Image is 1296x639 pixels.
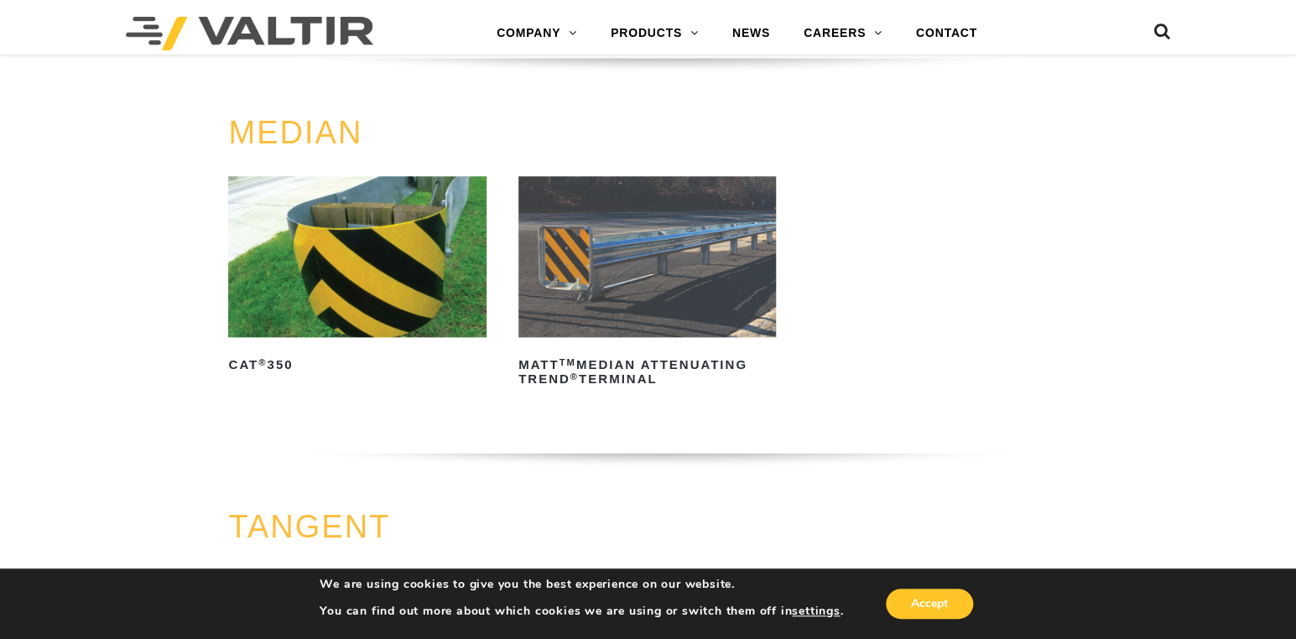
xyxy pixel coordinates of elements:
[480,17,594,50] a: COMPANY
[899,17,994,50] a: CONTACT
[792,604,840,619] button: settings
[716,17,787,50] a: NEWS
[886,589,973,619] button: Accept
[228,115,362,150] a: MEDIAN
[594,17,716,50] a: PRODUCTS
[787,17,899,50] a: CAREERS
[518,352,776,392] h2: MATT Median Attenuating TREND Terminal
[228,176,486,379] a: CAT®350
[560,357,576,367] sup: TM
[570,371,579,382] sup: ®
[228,352,486,379] h2: CAT 350
[320,577,843,592] p: We are using cookies to give you the best experience on our website.
[320,604,843,619] p: You can find out more about which cookies we are using or switch them off in .
[258,357,267,367] sup: ®
[228,509,390,544] a: TANGENT
[126,17,373,50] img: Valtir
[518,176,776,392] a: MATTTMMedian Attenuating TREND®Terminal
